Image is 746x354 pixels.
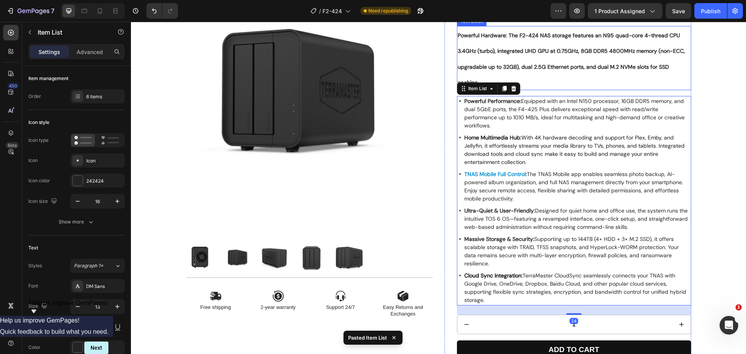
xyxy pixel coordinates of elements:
iframe: Design area [131,22,746,354]
button: Add to cart [326,319,560,338]
input: quantity [345,293,541,312]
button: 7 [3,3,58,19]
span: / [319,7,321,15]
p: Easy Returns and Exchanges [243,283,301,296]
div: Item List [336,63,357,70]
div: Add to cart [418,323,469,333]
div: Icon color [28,177,50,184]
button: increment [541,293,560,312]
div: 242424 [86,178,123,185]
strong: : [390,250,392,257]
button: Show more [28,215,125,229]
button: Save [666,3,691,19]
span: Equipped with an Intel N150 processor, 16GB DDR5 memory, and dual 5GbE ports, the F4-425 Plus del... [333,76,554,107]
div: Publish [701,7,720,15]
strong: : [395,149,396,156]
button: 1 product assigned [588,3,662,19]
div: Icon size [28,196,59,207]
a: TNAS Mobile Full Control [333,149,395,156]
iframe: Intercom live chat [720,316,738,335]
p: Support 24/7 [181,283,239,289]
div: Text [28,244,38,251]
strong: Cloud Sync Integration [333,250,390,257]
div: 450 [7,83,19,89]
a: Cloud Sync Integration [333,251,390,257]
p: Item List [38,28,104,37]
div: Styles [28,262,42,269]
span: Designed for quiet home and office use, the system runs the intuitive TOS 6 OS—featuring a revamp... [333,185,557,209]
div: 6 items [86,93,123,100]
p: 7 [51,6,54,16]
button: Paragraph 1* [70,259,125,273]
button: Publish [694,3,727,19]
div: Icon type [28,137,49,144]
div: Order [28,93,41,100]
span: Paragraph 1* [74,262,103,269]
span: F2-424 [322,7,342,15]
span: 1 [736,304,742,310]
strong: Powerful Hardware: The F2-424 NAS storage features an N95 quad-core 4-thread CPU 3.4GHz (turbo), ... [327,10,554,64]
div: Item management [28,75,68,82]
span: Save [672,8,685,14]
span: Help us improve GemPages! [29,300,109,306]
div: Icon style [28,119,49,126]
span: With 4K hardware decoding and support for Plex, Emby, and Jellyfin, it effortlessly streams your ... [333,112,554,144]
div: Beta [6,142,19,148]
strong: Massive Storage & Security: [333,214,403,221]
div: Font [28,283,38,289]
span: Need republishing [368,7,408,14]
span: TerraMaster CloudSync seamlessly connects your TNAS with Google Drive, OneDrive, Dropbox, Baidu C... [333,250,555,282]
span: Supporting up to 144TB (4× HDD + 3× M.2 SSD), it offers scalable storage with TRAID, TFSS snapsho... [333,214,548,245]
span: The TNAS Mobile app enables seamless photo backup, AI-powered album organization, and full NAS ma... [333,149,552,180]
p: Settings [38,48,60,56]
strong: Powerful Performance: [333,76,390,83]
div: Icon [86,157,123,164]
button: Show survey - Help us improve GemPages! [29,300,109,316]
div: Rich Text Editor. Editing area: main [326,4,560,69]
strong: Ultra-Quiet & User-Friendly: [333,185,404,192]
p: Advanced [77,48,103,56]
div: Undo/Redo [146,3,178,19]
button: decrement [326,293,345,312]
div: Show more [59,218,95,226]
div: Icon [28,157,38,164]
span: 1 product assigned [594,7,645,15]
div: 24 [439,296,447,302]
strong: Home Multimedia Hub: [333,112,390,119]
div: DM Sans [86,283,123,290]
p: Pasted Item List [348,334,387,342]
